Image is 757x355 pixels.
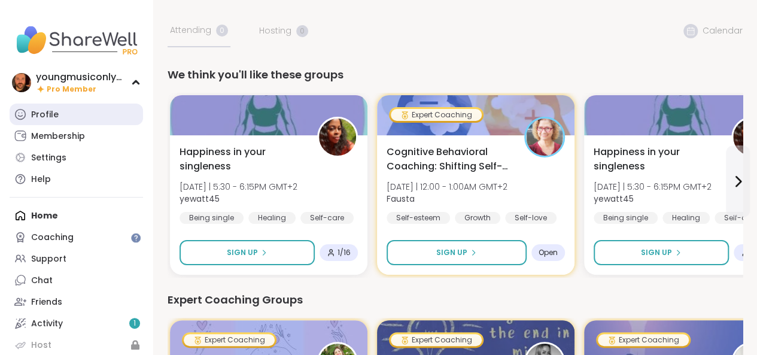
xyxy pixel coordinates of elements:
[180,193,220,205] b: yewatt45
[31,131,85,142] div: Membership
[10,168,143,190] a: Help
[180,240,315,265] button: Sign Up
[168,66,743,83] div: We think you'll like these groups
[387,240,527,265] button: Sign Up
[598,334,689,346] div: Expert Coaching
[387,193,415,205] b: Fausta
[10,147,143,168] a: Settings
[31,109,59,121] div: Profile
[594,193,634,205] b: yewatt45
[31,232,74,244] div: Coaching
[248,212,296,224] div: Healing
[31,296,62,308] div: Friends
[594,145,718,174] span: Happiness in your singleness
[10,125,143,147] a: Membership
[391,109,482,121] div: Expert Coaching
[36,71,126,84] div: youngmusiconlypage
[455,212,500,224] div: Growth
[184,334,275,346] div: Expert Coaching
[505,212,557,224] div: Self-love
[641,247,672,258] span: Sign Up
[31,174,51,186] div: Help
[10,226,143,248] a: Coaching
[10,312,143,334] a: Activity1
[131,233,141,242] iframe: Spotlight
[319,119,356,156] img: yewatt45
[387,212,450,224] div: Self-esteem
[180,212,244,224] div: Being single
[133,318,136,329] span: 1
[10,248,143,269] a: Support
[180,181,297,193] span: [DATE] | 5:30 - 6:15PM GMT+2
[31,318,63,330] div: Activity
[387,145,511,174] span: Cognitive Behavioral Coaching: Shifting Self-Talk
[300,212,354,224] div: Self-care
[594,240,729,265] button: Sign Up
[31,339,51,351] div: Host
[539,248,558,257] span: Open
[436,247,467,258] span: Sign Up
[594,181,712,193] span: [DATE] | 5:30 - 6:15PM GMT+2
[180,145,304,174] span: Happiness in your singleness
[338,248,351,257] span: 1 / 16
[31,253,66,265] div: Support
[594,212,658,224] div: Being single
[526,119,563,156] img: Fausta
[10,269,143,291] a: Chat
[31,152,66,164] div: Settings
[10,104,143,125] a: Profile
[47,84,96,95] span: Pro Member
[227,247,258,258] span: Sign Up
[662,212,710,224] div: Healing
[31,275,53,287] div: Chat
[387,181,507,193] span: [DATE] | 12:00 - 1:00AM GMT+2
[10,291,143,312] a: Friends
[391,334,482,346] div: Expert Coaching
[12,73,31,92] img: youngmusiconlypage
[10,19,143,61] img: ShareWell Nav Logo
[168,292,743,308] div: Expert Coaching Groups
